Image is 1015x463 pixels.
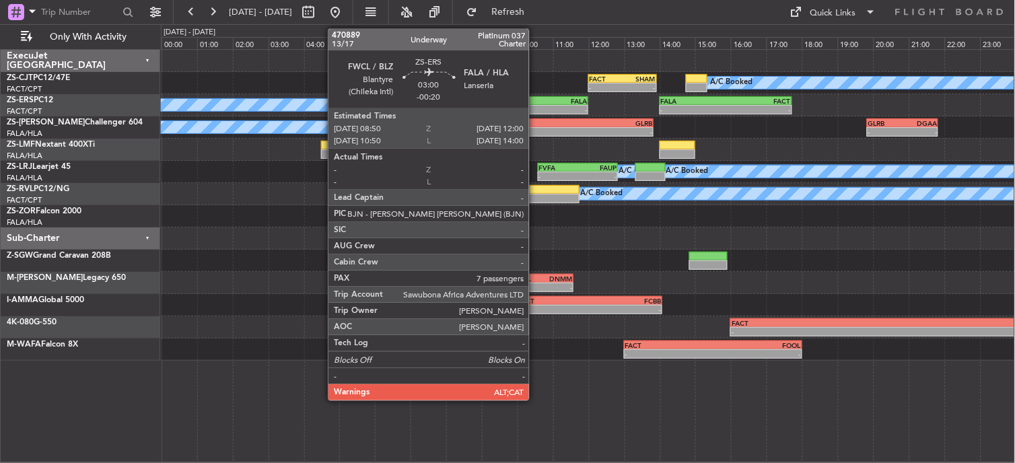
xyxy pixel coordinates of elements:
[518,297,590,305] div: FACT
[539,172,578,180] div: -
[532,97,587,105] div: FALA
[446,186,498,194] div: FALA
[542,275,573,283] div: DNMM
[446,37,482,49] div: 08:00
[7,274,83,282] span: M-[PERSON_NAME]
[909,37,945,49] div: 21:00
[7,151,42,161] a: FALA/HLA
[518,37,553,49] div: 10:00
[7,74,70,82] a: ZS-CJTPC12/47E
[394,186,446,194] div: FACT
[7,195,42,205] a: FACT/CPT
[7,274,126,282] a: M-[PERSON_NAME]Legacy 650
[339,37,375,49] div: 05:00
[868,128,903,136] div: -
[539,164,578,172] div: FVFA
[7,207,81,215] a: ZS-ZORFalcon 2000
[400,275,430,283] div: FOOL
[269,37,304,49] div: 03:00
[35,32,142,42] span: Only With Activity
[7,96,53,104] a: ZS-ERSPC12
[7,141,35,149] span: ZS-LMF
[7,207,36,215] span: ZS-ZOR
[661,106,726,114] div: -
[580,184,623,204] div: A/C Booked
[660,37,696,49] div: 14:00
[590,297,661,305] div: FCBB
[477,106,532,114] div: -
[7,163,32,171] span: ZS-LRJ
[7,318,57,326] a: 4K-080G-550
[15,26,146,48] button: Only With Activity
[394,194,446,203] div: -
[370,283,400,291] div: -
[7,118,85,127] span: ZS-[PERSON_NAME]
[460,1,540,23] button: Refresh
[7,163,71,171] a: ZS-LRJLearjet 45
[7,318,34,326] span: 4K-080
[903,128,937,136] div: -
[164,27,215,38] div: [DATE] - [DATE]
[518,306,590,314] div: -
[529,128,652,136] div: -
[512,283,542,291] div: -
[874,37,909,49] div: 20:00
[578,172,617,180] div: -
[512,275,542,283] div: FOOL
[477,97,532,105] div: FWCL
[625,341,713,349] div: FACT
[480,7,536,17] span: Refresh
[529,119,652,127] div: GLRB
[623,75,656,83] div: SHAM
[375,37,411,49] div: 06:00
[7,185,69,193] a: ZS-RVLPC12/NG
[446,194,498,203] div: -
[726,106,791,114] div: -
[903,119,937,127] div: DGAA
[197,37,233,49] div: 01:00
[7,84,42,94] a: FACT/CPT
[7,217,42,227] a: FALA/HLA
[868,119,903,127] div: GLRB
[732,319,911,327] div: FACT
[7,252,111,260] a: Z-SGWGrand Caravan 208B
[945,37,981,49] div: 22:00
[590,83,623,92] div: -
[7,341,78,349] a: M-WAFAFalcon 8X
[41,2,118,22] input: Trip Number
[625,37,660,49] div: 13:00
[7,74,33,82] span: ZS-CJT
[405,119,528,127] div: EGLF
[726,97,791,105] div: FACT
[713,341,800,349] div: FOOL
[233,37,269,49] div: 02:00
[400,283,430,291] div: -
[532,106,587,114] div: -
[7,118,143,127] a: ZS-[PERSON_NAME]Challenger 604
[370,275,400,283] div: DNAA
[767,37,802,49] div: 17:00
[7,296,38,304] span: I-AMMA
[711,73,753,93] div: A/C Booked
[590,306,661,314] div: -
[7,185,34,193] span: ZS-RVL
[590,75,623,83] div: FACT
[695,37,731,49] div: 15:00
[7,106,42,116] a: FACT/CPT
[7,252,33,260] span: Z-SGW
[578,164,617,172] div: FAUP
[7,96,34,104] span: ZS-ERS
[229,6,292,18] span: [DATE] - [DATE]
[666,162,709,182] div: A/C Booked
[7,129,42,139] a: FALA/HLA
[162,37,197,49] div: 00:00
[7,141,95,149] a: ZS-LMFNextant 400XTi
[304,37,340,49] div: 04:00
[411,37,446,49] div: 07:00
[802,37,838,49] div: 18:00
[713,350,800,358] div: -
[810,7,856,20] div: Quick Links
[482,37,518,49] div: 09:00
[661,97,726,105] div: FALA
[7,296,84,304] a: I-AMMAGlobal 5000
